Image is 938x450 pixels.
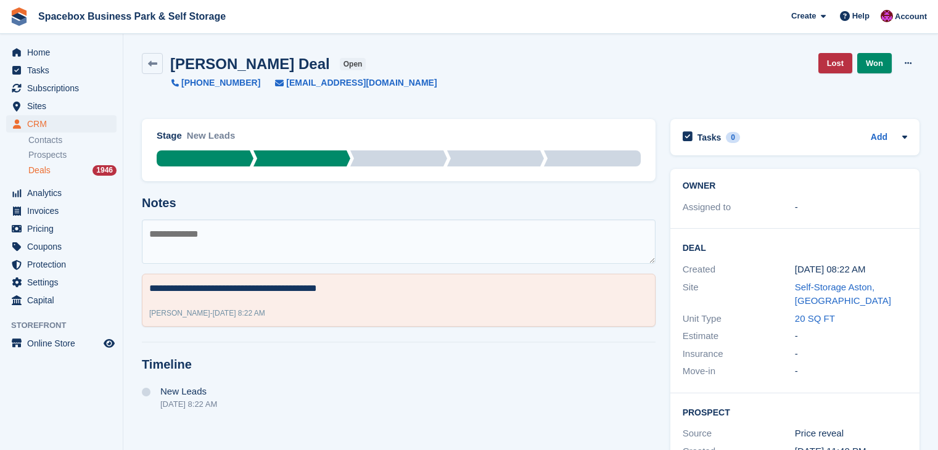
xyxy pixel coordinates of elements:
[286,76,437,89] span: [EMAIL_ADDRESS][DOMAIN_NAME]
[28,165,51,176] span: Deals
[795,427,907,441] div: Price reveal
[852,10,870,22] span: Help
[142,196,656,210] h2: Notes
[27,220,101,237] span: Pricing
[683,347,795,361] div: Insurance
[6,256,117,273] a: menu
[795,263,907,277] div: [DATE] 08:22 AM
[187,129,235,150] div: New Leads
[6,202,117,219] a: menu
[27,335,101,352] span: Online Store
[6,97,117,115] a: menu
[683,181,907,191] h2: Owner
[791,10,816,22] span: Create
[27,292,101,309] span: Capital
[28,164,117,177] a: Deals 1946
[157,129,182,143] div: Stage
[881,10,893,22] img: Shitika Balanath
[795,347,907,361] div: -
[683,241,907,253] h2: Deal
[11,319,123,332] span: Storefront
[27,62,101,79] span: Tasks
[27,184,101,202] span: Analytics
[27,256,101,273] span: Protection
[213,309,265,317] span: [DATE] 8:22 AM
[160,387,207,396] span: New Leads
[795,282,891,306] a: Self-Storage Aston, [GEOGRAPHIC_DATA]
[683,263,795,277] div: Created
[27,238,101,255] span: Coupons
[27,97,101,115] span: Sites
[260,76,437,89] a: [EMAIL_ADDRESS][DOMAIN_NAME]
[93,165,117,176] div: 1946
[170,55,330,72] h2: [PERSON_NAME] Deal
[160,399,217,409] div: [DATE] 8:22 AM
[6,62,117,79] a: menu
[28,149,67,161] span: Prospects
[683,312,795,326] div: Unit Type
[102,336,117,351] a: Preview store
[171,76,260,89] a: [PHONE_NUMBER]
[27,80,101,97] span: Subscriptions
[818,53,852,73] a: Lost
[142,358,656,372] h2: Timeline
[27,274,101,291] span: Settings
[726,132,740,143] div: 0
[683,280,795,308] div: Site
[27,202,101,219] span: Invoices
[33,6,231,27] a: Spacebox Business Park & Self Storage
[795,313,835,324] a: 20 SQ FT
[6,80,117,97] a: menu
[149,308,265,319] div: -
[683,427,795,441] div: Source
[6,44,117,61] a: menu
[795,329,907,343] div: -
[181,76,260,89] span: [PHONE_NUMBER]
[6,335,117,352] a: menu
[683,406,907,418] h2: Prospect
[683,364,795,378] div: Move-in
[28,149,117,162] a: Prospects
[871,131,887,145] a: Add
[27,115,101,133] span: CRM
[795,200,907,215] div: -
[28,134,117,146] a: Contacts
[6,184,117,202] a: menu
[895,10,927,23] span: Account
[6,220,117,237] a: menu
[697,132,722,143] h2: Tasks
[6,238,117,255] a: menu
[683,200,795,215] div: Assigned to
[857,53,892,73] a: Won
[795,364,907,378] div: -
[27,44,101,61] span: Home
[6,292,117,309] a: menu
[6,274,117,291] a: menu
[10,7,28,26] img: stora-icon-8386f47178a22dfd0bd8f6a31ec36ba5ce8667c1dd55bd0f319d3a0aa187defe.svg
[149,309,210,317] span: [PERSON_NAME]
[340,58,366,70] span: open
[6,115,117,133] a: menu
[683,329,795,343] div: Estimate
